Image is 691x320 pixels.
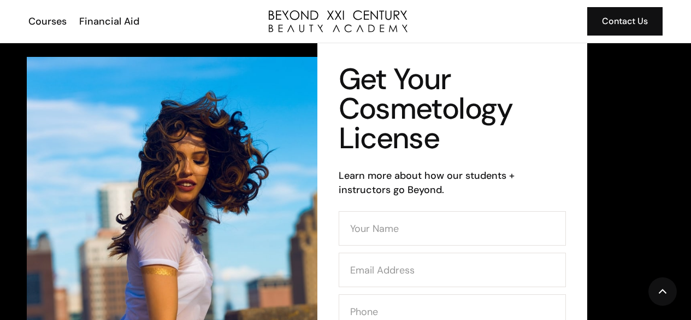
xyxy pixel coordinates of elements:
[587,7,663,36] a: Contact Us
[79,14,139,28] div: Financial Aid
[602,14,648,28] div: Contact Us
[269,10,407,32] img: beyond logo
[269,10,407,32] a: home
[339,65,566,153] h1: Get Your Cosmetology License
[339,253,566,287] input: Email Address
[339,211,566,246] input: Your Name
[21,14,72,28] a: Courses
[28,14,67,28] div: Courses
[72,14,145,28] a: Financial Aid
[339,168,566,197] h6: Learn more about how our students + instructors go Beyond.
